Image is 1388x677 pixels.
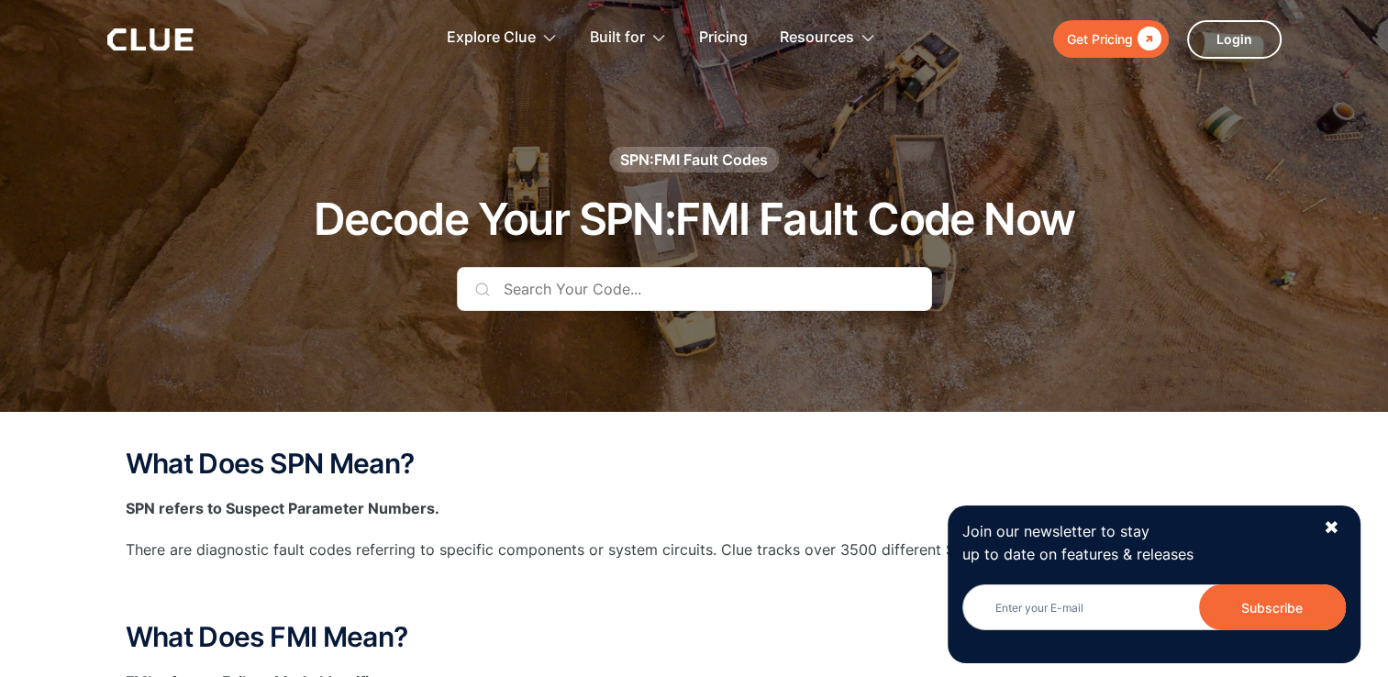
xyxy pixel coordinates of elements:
[962,584,1346,630] input: Enter your E-mail
[590,9,645,67] div: Built for
[126,622,1263,652] h2: What Does FMI Mean?
[1053,20,1169,58] a: Get Pricing
[1067,28,1133,50] div: Get Pricing
[1324,516,1339,539] div: ✖
[699,9,748,67] a: Pricing
[962,584,1346,649] form: Newsletter
[457,267,932,311] input: Search Your Code...
[1187,20,1282,59] a: Login
[314,195,1075,244] h1: Decode Your SPN:FMI Fault Code Now
[447,9,536,67] div: Explore Clue
[590,9,667,67] div: Built for
[1199,584,1346,630] input: Subscribe
[447,9,558,67] div: Explore Clue
[780,9,876,67] div: Resources
[780,9,854,67] div: Resources
[126,499,439,517] strong: SPN refers to Suspect Parameter Numbers.
[126,538,1263,561] p: There are diagnostic fault codes referring to specific components or system circuits. Clue tracks...
[126,581,1263,604] p: ‍
[962,520,1307,566] p: Join our newsletter to stay up to date on features & releases
[126,449,1263,479] h2: What Does SPN Mean?
[1133,28,1161,50] div: 
[620,150,768,170] div: SPN:FMI Fault Codes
